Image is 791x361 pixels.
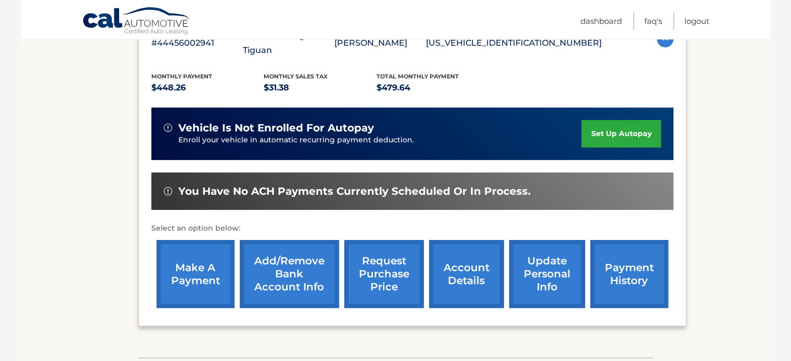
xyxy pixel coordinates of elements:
p: Select an option below: [151,222,673,235]
p: $479.64 [377,81,489,95]
a: set up autopay [581,120,660,148]
a: Logout [684,12,709,30]
img: alert-white.svg [164,187,172,195]
p: [PERSON_NAME] [334,36,426,50]
a: update personal info [509,240,585,308]
p: Enroll your vehicle in automatic recurring payment deduction. [178,135,582,146]
a: Add/Remove bank account info [240,240,339,308]
p: 2025 Volkswagen Tiguan [243,29,334,58]
span: Monthly Payment [151,73,212,80]
a: Cal Automotive [82,7,191,37]
a: FAQ's [644,12,662,30]
p: $31.38 [264,81,377,95]
span: vehicle is not enrolled for autopay [178,122,374,135]
a: request purchase price [344,240,424,308]
p: #44456002941 [151,36,243,50]
a: make a payment [157,240,235,308]
a: payment history [590,240,668,308]
span: Total Monthly Payment [377,73,459,80]
p: $448.26 [151,81,264,95]
span: You have no ACH payments currently scheduled or in process. [178,185,530,198]
img: alert-white.svg [164,124,172,132]
p: [US_VEHICLE_IDENTIFICATION_NUMBER] [426,36,602,50]
a: account details [429,240,504,308]
span: Monthly sales Tax [264,73,328,80]
a: Dashboard [580,12,622,30]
